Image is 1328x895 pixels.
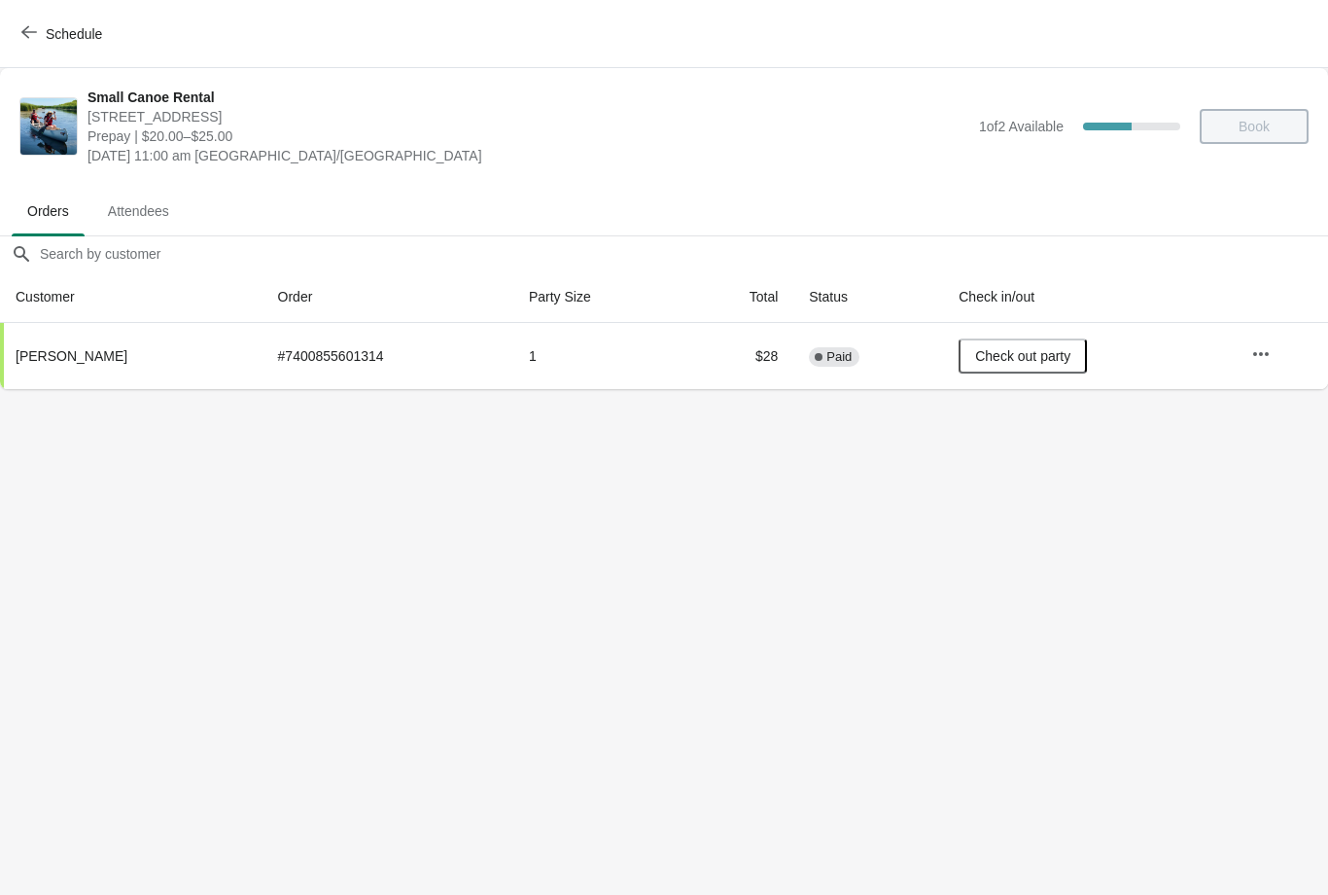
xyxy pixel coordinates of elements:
[793,271,943,323] th: Status
[87,126,969,146] span: Prepay | $20.00–$25.00
[39,236,1328,271] input: Search by customer
[683,323,793,389] td: $28
[826,349,852,365] span: Paid
[513,271,684,323] th: Party Size
[513,323,684,389] td: 1
[979,119,1064,134] span: 1 of 2 Available
[683,271,793,323] th: Total
[943,271,1235,323] th: Check in/out
[46,26,102,42] span: Schedule
[16,348,127,364] span: [PERSON_NAME]
[12,194,85,229] span: Orders
[262,271,513,323] th: Order
[10,17,118,52] button: Schedule
[87,146,969,165] span: [DATE] 11:00 am [GEOGRAPHIC_DATA]/[GEOGRAPHIC_DATA]
[87,107,969,126] span: [STREET_ADDRESS]
[92,194,185,229] span: Attendees
[975,348,1070,364] span: Check out party
[262,323,513,389] td: # 7400855601314
[87,88,969,107] span: Small Canoe Rental
[20,98,77,155] img: Small Canoe Rental
[959,339,1087,374] button: Check out party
